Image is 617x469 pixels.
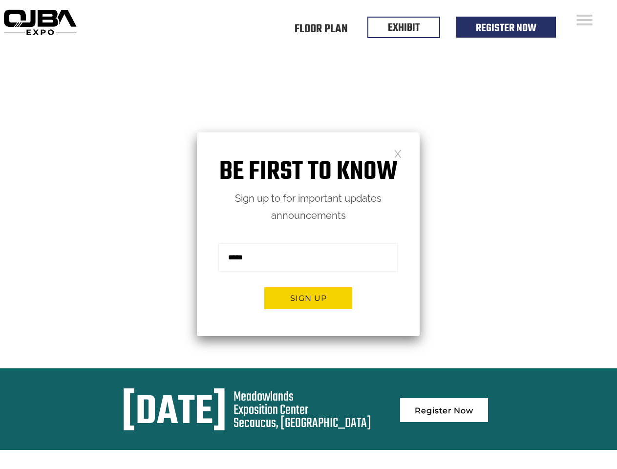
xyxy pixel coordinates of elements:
[197,157,420,188] h1: Be first to know
[264,287,352,309] button: Sign up
[122,390,227,435] div: [DATE]
[476,20,536,37] a: Register Now
[388,20,420,36] a: EXHIBIT
[197,190,420,224] p: Sign up to for important updates announcements
[400,398,488,422] a: Register Now
[394,149,402,157] a: Close
[234,390,371,430] div: Meadowlands Exposition Center Secaucus, [GEOGRAPHIC_DATA]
